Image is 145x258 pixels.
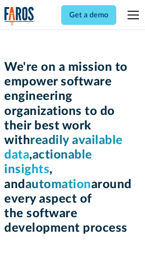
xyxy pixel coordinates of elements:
h1: We're on a mission to empower software engineering organizations to do their best work with , , a... [4,60,141,235]
div: menu [122,4,141,26]
span: readily available data [4,134,123,161]
span: automation [25,178,91,190]
img: Logo of the analytics and reporting company Faros. [4,7,34,26]
a: Get a demo [61,5,116,25]
a: home [4,7,34,26]
span: actionable insights [4,149,92,175]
